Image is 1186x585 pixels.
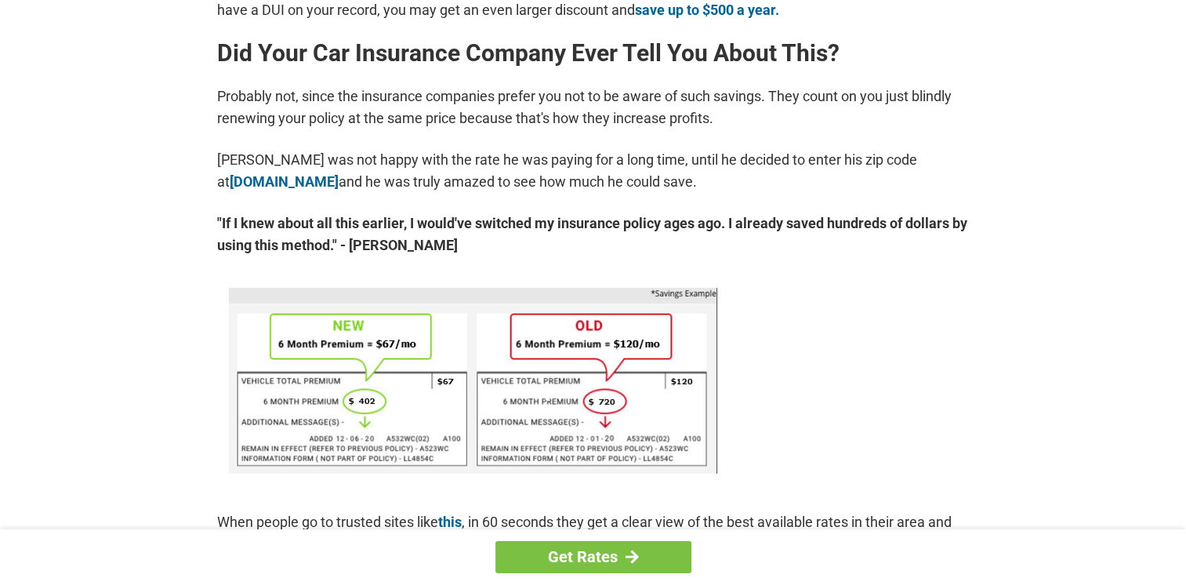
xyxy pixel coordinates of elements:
p: [PERSON_NAME] was not happy with the rate he was paying for a long time, until he decided to ente... [217,149,970,193]
a: save up to $500 a year. [635,2,779,18]
a: this [438,514,462,530]
h2: Did Your Car Insurance Company Ever Tell You About This? [217,41,970,66]
a: [DOMAIN_NAME] [230,173,339,190]
a: Get Rates [495,541,691,573]
p: When people go to trusted sites like , in 60 seconds they get a clear view of the best available ... [217,511,970,577]
p: Probably not, since the insurance companies prefer you not to be aware of such savings. They coun... [217,85,970,129]
strong: "If I knew about all this earlier, I would've switched my insurance policy ages ago. I already sa... [217,213,970,256]
img: savings [229,288,717,474]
